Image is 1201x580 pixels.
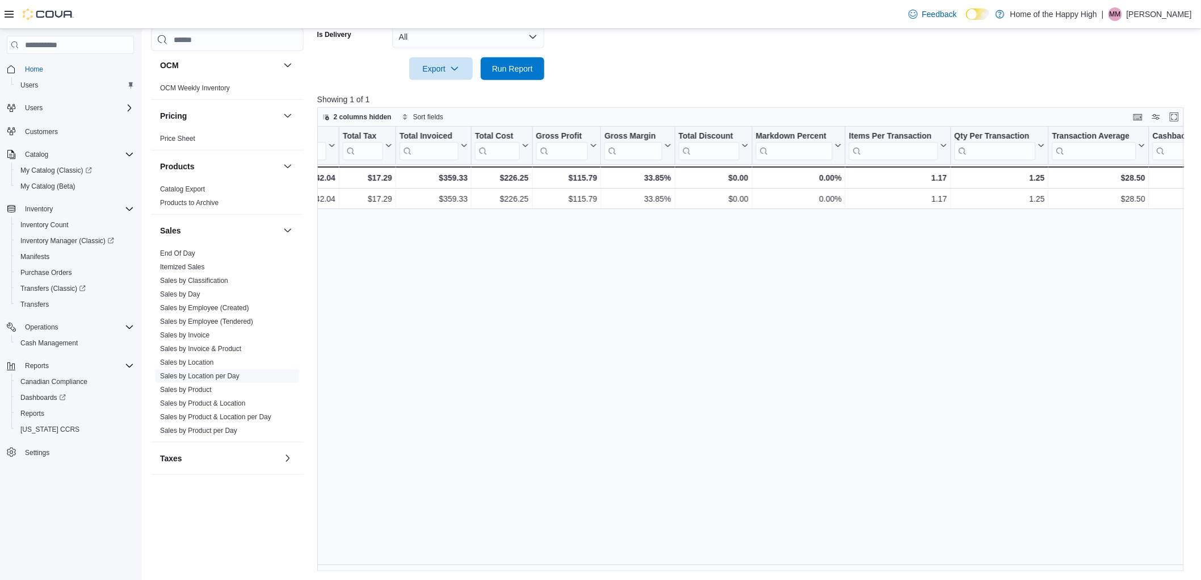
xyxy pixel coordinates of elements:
button: OCM [160,60,279,71]
span: Canadian Compliance [20,377,87,386]
a: Sales by Location per Day [160,372,240,380]
span: Sort fields [413,112,443,122]
span: My Catalog (Classic) [20,166,92,175]
a: Sales by Day [160,290,200,298]
button: Customers [2,123,138,139]
a: Itemized Sales [160,263,205,271]
a: My Catalog (Classic) [16,164,96,177]
a: Products to Archive [160,199,219,207]
a: Transfers (Classic) [16,282,90,295]
div: $342.04 [286,171,335,185]
div: Transaction Average [1052,131,1136,142]
div: $0.00 [679,192,749,206]
div: Total Tax [343,131,383,160]
a: My Catalog (Classic) [11,162,138,178]
div: Gross Margin [604,131,662,142]
span: Sales by Location [160,358,214,367]
span: Catalog [20,148,134,161]
a: Sales by Classification [160,277,228,285]
div: Pricing [151,132,304,150]
span: Customers [20,124,134,138]
button: Total Discount [679,131,749,160]
a: Sales by Product & Location [160,399,246,407]
button: Reports [11,406,138,422]
label: Is Delivery [317,30,351,39]
span: Sales by Product & Location per Day [160,412,271,422]
span: Users [16,78,134,92]
div: $342.04 [286,192,335,206]
span: Cash Management [16,336,134,350]
div: 1.17 [849,192,947,206]
div: $28.50 [1052,171,1145,185]
div: $115.79 [536,192,597,206]
span: Transfers [20,300,49,309]
a: Sales by Employee (Created) [160,304,249,312]
span: Catalog Export [160,185,205,194]
a: Price Sheet [160,135,195,143]
button: Total Cost [475,131,528,160]
span: Transfers (Classic) [20,284,86,293]
div: Markdown Percent [756,131,833,160]
div: Total Discount [679,131,740,160]
span: Washington CCRS [16,423,134,436]
div: $17.29 [343,171,392,185]
span: Purchase Orders [16,266,134,279]
button: Sales [160,225,279,236]
a: Customers [20,125,62,139]
button: Markdown Percent [756,131,842,160]
div: Cashback [1153,131,1196,160]
span: Reports [16,407,134,420]
div: $0.00 [679,171,749,185]
a: [US_STATE] CCRS [16,423,84,436]
a: Sales by Invoice [160,331,209,339]
button: Display options [1149,110,1163,124]
button: Home [2,61,138,77]
div: $17.29 [343,192,392,206]
a: Canadian Compliance [16,375,92,389]
button: Operations [2,319,138,335]
span: [US_STATE] CCRS [20,425,79,434]
span: Dashboards [20,393,66,402]
span: Itemized Sales [160,262,205,272]
a: Sales by Product per Day [160,427,237,435]
div: Total Cost [475,131,519,142]
span: Sales by Invoice & Product [160,344,241,353]
span: Users [20,81,38,90]
a: Transfers [16,298,53,311]
span: Inventory Count [20,220,69,230]
a: Users [16,78,43,92]
a: Feedback [904,3,961,26]
span: Users [25,103,43,112]
button: Taxes [160,453,279,464]
a: Sales by Invoice & Product [160,345,241,353]
div: Subtotal [286,131,326,142]
span: Settings [20,445,134,460]
div: Gross Margin [604,131,662,160]
span: MM [1110,7,1121,21]
a: OCM Weekly Inventory [160,84,230,92]
a: Cash Management [16,336,82,350]
span: Reports [20,359,134,373]
h3: Products [160,161,195,172]
div: Total Discount [679,131,740,142]
h3: Taxes [160,453,182,464]
button: Enter fullscreen [1168,110,1181,124]
input: Dark Mode [966,9,990,20]
button: My Catalog (Beta) [11,178,138,194]
button: Reports [20,359,53,373]
button: Purchase Orders [11,265,138,281]
div: Sales [151,247,304,442]
div: 1.17 [849,171,947,185]
button: Transfers [11,297,138,312]
button: Inventory [20,202,57,216]
div: Missy McErlain [1108,7,1122,21]
div: Markdown Percent [756,131,833,142]
a: Catalog Export [160,185,205,193]
a: Home [20,62,48,76]
span: Operations [25,323,58,332]
span: Inventory Manager (Classic) [20,236,114,245]
button: Gross Margin [604,131,671,160]
span: Transfers (Classic) [16,282,134,295]
button: Taxes [281,452,295,465]
div: $359.33 [400,192,468,206]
